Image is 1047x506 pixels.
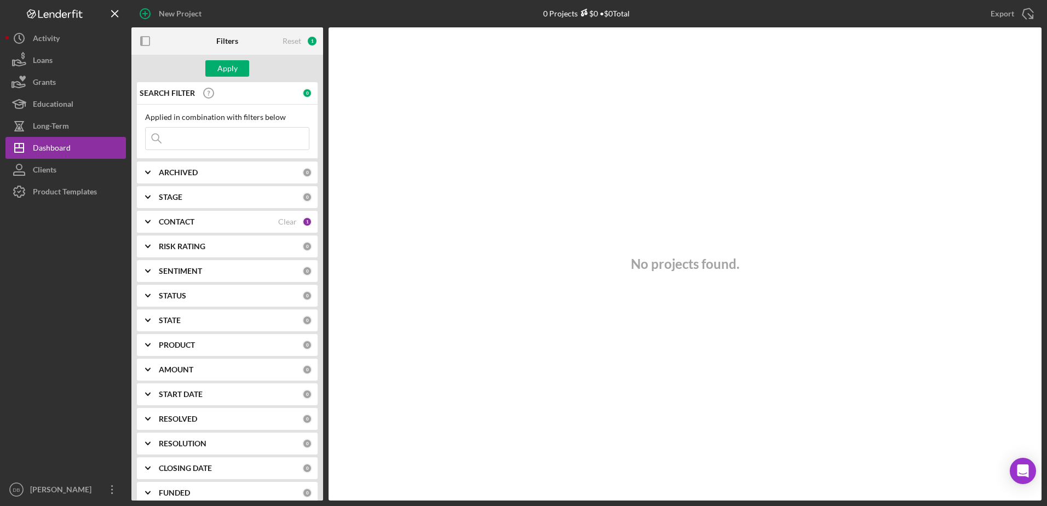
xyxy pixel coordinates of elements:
div: Grants [33,71,56,96]
div: Open Intercom Messenger [1010,458,1036,484]
div: Apply [217,60,238,77]
b: RESOLUTION [159,439,206,448]
button: Educational [5,93,126,115]
div: 0 [302,315,312,325]
div: 0 [302,488,312,498]
div: 0 [302,88,312,98]
div: New Project [159,3,202,25]
div: 0 [302,365,312,375]
b: START DATE [159,390,203,399]
div: 0 [302,463,312,473]
b: STATUS [159,291,186,300]
b: SENTIMENT [159,267,202,275]
b: RESOLVED [159,415,197,423]
button: Clients [5,159,126,181]
button: Activity [5,27,126,49]
div: 1 [302,217,312,227]
div: Product Templates [33,181,97,205]
b: RISK RATING [159,242,205,251]
button: Grants [5,71,126,93]
div: 0 [302,414,312,424]
div: Educational [33,93,73,118]
div: 0 [302,291,312,301]
div: Export [991,3,1014,25]
div: Loans [33,49,53,74]
text: DB [13,487,20,493]
div: 0 [302,192,312,202]
b: ARCHIVED [159,168,198,177]
div: Reset [283,37,301,45]
div: 0 [302,439,312,449]
div: 1 [307,36,318,47]
div: 0 [302,242,312,251]
b: STATE [159,316,181,325]
div: Activity [33,27,60,52]
button: Long-Term [5,115,126,137]
b: PRODUCT [159,341,195,349]
b: AMOUNT [159,365,193,374]
button: DB[PERSON_NAME] [5,479,126,501]
h3: No projects found. [631,256,739,272]
b: STAGE [159,193,182,202]
div: $0 [578,9,598,18]
button: Apply [205,60,249,77]
b: CONTACT [159,217,194,226]
div: Long-Term [33,115,69,140]
div: 0 Projects • $0 Total [543,9,630,18]
div: Clear [278,217,297,226]
div: 0 [302,266,312,276]
b: Filters [216,37,238,45]
button: Export [980,3,1042,25]
div: 0 [302,168,312,177]
button: New Project [131,3,212,25]
div: 0 [302,389,312,399]
b: SEARCH FILTER [140,89,195,97]
div: [PERSON_NAME] [27,479,99,503]
div: Applied in combination with filters below [145,113,309,122]
b: FUNDED [159,488,190,497]
button: Product Templates [5,181,126,203]
div: Clients [33,159,56,183]
button: Dashboard [5,137,126,159]
button: Loans [5,49,126,71]
div: Dashboard [33,137,71,162]
b: CLOSING DATE [159,464,212,473]
div: 0 [302,340,312,350]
